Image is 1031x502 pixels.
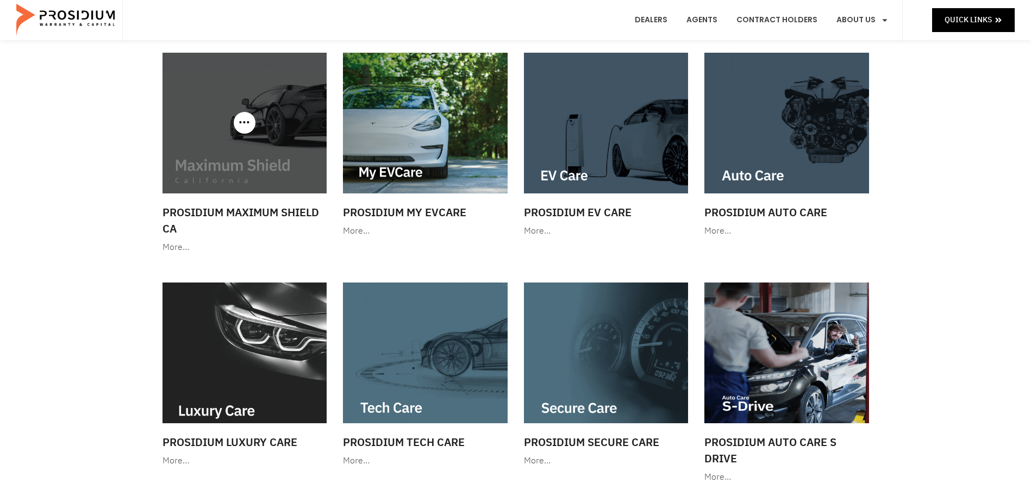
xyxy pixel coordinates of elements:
a: Prosidium Secure Care More… [518,277,694,474]
div: More… [704,469,869,485]
a: Prosidium Auto Care S Drive More… [699,277,874,491]
div: More… [343,223,508,239]
a: Prosidium Maximum Shield CA More… [157,47,333,261]
h3: Prosidium Secure Care [524,434,689,450]
h3: Prosidium Auto Care S Drive [704,434,869,467]
a: Prosidium Auto Care More… [699,47,874,244]
h3: Prosidium Tech Care [343,434,508,450]
div: More… [524,453,689,469]
a: Prosidium Tech Care More… [338,277,513,474]
div: More… [524,223,689,239]
a: Prosidium Luxury Care More… [157,277,333,474]
div: More… [704,223,869,239]
h3: Prosidium EV Care [524,204,689,221]
a: Prosidium EV Care More… [518,47,694,244]
a: Prosidium My EVCare More… [338,47,513,244]
div: More… [163,240,327,255]
h3: Prosidium Maximum Shield CA [163,204,327,237]
h3: Prosidium Luxury Care [163,434,327,450]
div: More… [163,453,327,469]
a: Quick Links [932,8,1015,32]
span: Quick Links [945,13,992,27]
div: More… [343,453,508,469]
h3: Prosidium Auto Care [704,204,869,221]
h3: Prosidium My EVCare [343,204,508,221]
